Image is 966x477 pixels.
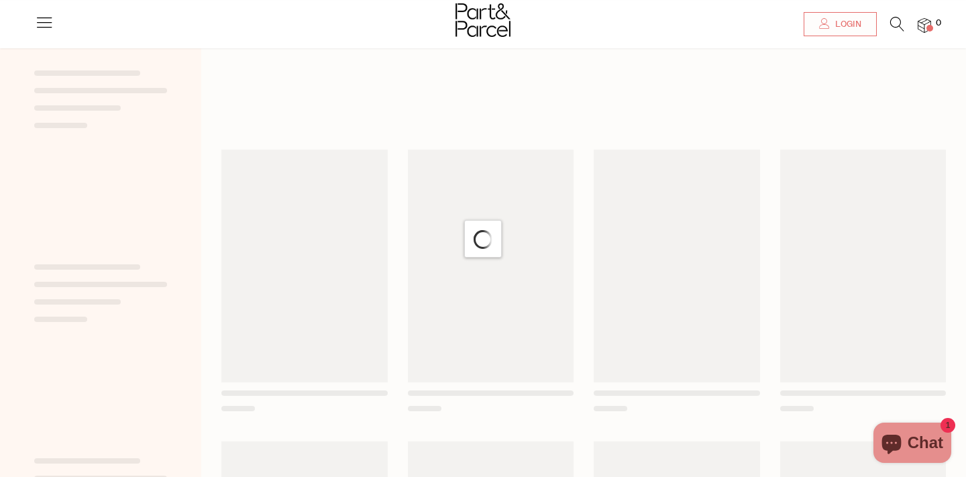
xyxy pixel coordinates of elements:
[869,423,955,466] inbox-online-store-chat: Shopify online store chat
[932,17,945,30] span: 0
[918,18,931,32] a: 0
[832,19,861,30] span: Login
[804,12,877,36] a: Login
[455,3,511,37] img: Part&Parcel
